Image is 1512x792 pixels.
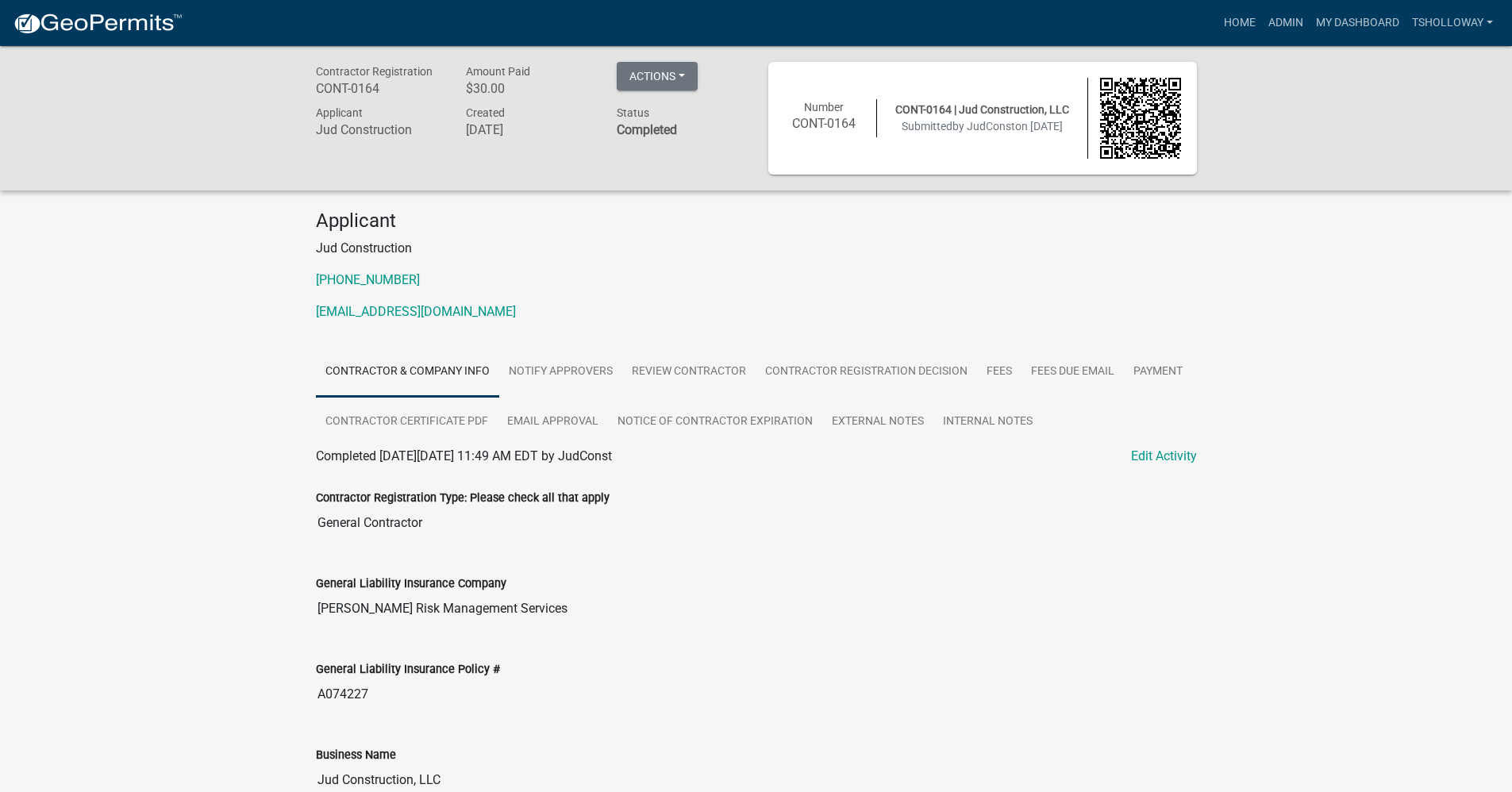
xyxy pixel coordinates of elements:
span: Contractor Registration [316,65,433,78]
a: Fees Due Email [1021,347,1124,398]
h6: $30.00 [466,81,593,96]
label: General Liability Insurance Company [316,579,506,590]
a: My Dashboard [1310,8,1406,38]
a: Notice of Contractor Expiration [608,397,822,448]
label: General Liability Insurance Policy # [316,664,500,675]
p: Jud Construction [316,239,1197,258]
label: Business Name [316,750,396,761]
a: Review Contractor [622,347,756,398]
span: Applicant [316,106,363,119]
a: Edit Activity [1131,447,1197,466]
a: Notify Approvers [499,347,622,398]
h6: Jud Construction [316,122,443,137]
a: tsholloway [1406,8,1499,38]
button: Actions [617,62,698,90]
span: Created [466,106,505,119]
span: Amount Paid [466,65,530,78]
span: Status [617,106,649,119]
a: Fees [977,347,1021,398]
h4: Applicant [316,210,1197,233]
a: Internal Notes [933,397,1042,448]
span: Number [804,101,844,113]
h6: CONT-0164 [784,116,865,131]
a: Admin [1262,8,1310,38]
span: Submitted on [DATE] [902,120,1063,133]
h6: CONT-0164 [316,81,443,96]
span: by JudConst [952,120,1015,133]
a: Contractor Certificate PDF [316,397,498,448]
span: Completed [DATE][DATE] 11:49 AM EDT by JudConst [316,448,612,463]
a: External Notes [822,397,933,448]
span: CONT-0164 | Jud Construction, LLC [895,103,1069,116]
a: Contractor Registration Decision [756,347,977,398]
strong: Completed [617,122,677,137]
a: Payment [1124,347,1192,398]
label: Contractor Registration Type: Please check all that apply [316,493,610,504]
a: [PHONE_NUMBER] [316,272,420,287]
img: QR code [1100,78,1181,159]
a: Home [1218,8,1262,38]
a: [EMAIL_ADDRESS][DOMAIN_NAME] [316,304,516,319]
h6: [DATE] [466,122,593,137]
a: Contractor & Company Info [316,347,499,398]
a: Email Approval [498,397,608,448]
